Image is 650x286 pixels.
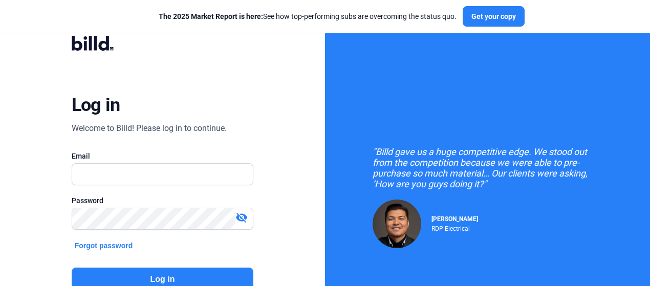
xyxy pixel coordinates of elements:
button: Get your copy [463,6,525,27]
div: RDP Electrical [431,223,478,232]
span: [PERSON_NAME] [431,215,478,223]
button: Forgot password [72,240,136,251]
div: Password [72,195,254,206]
span: The 2025 Market Report is here: [159,12,263,20]
div: Log in [72,94,120,116]
mat-icon: visibility_off [235,211,248,224]
div: Welcome to Billd! Please log in to continue. [72,122,227,135]
img: Raul Pacheco [373,200,421,248]
div: Email [72,151,254,161]
div: "Billd gave us a huge competitive edge. We stood out from the competition because we were able to... [373,146,603,189]
div: See how top-performing subs are overcoming the status quo. [159,11,457,21]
